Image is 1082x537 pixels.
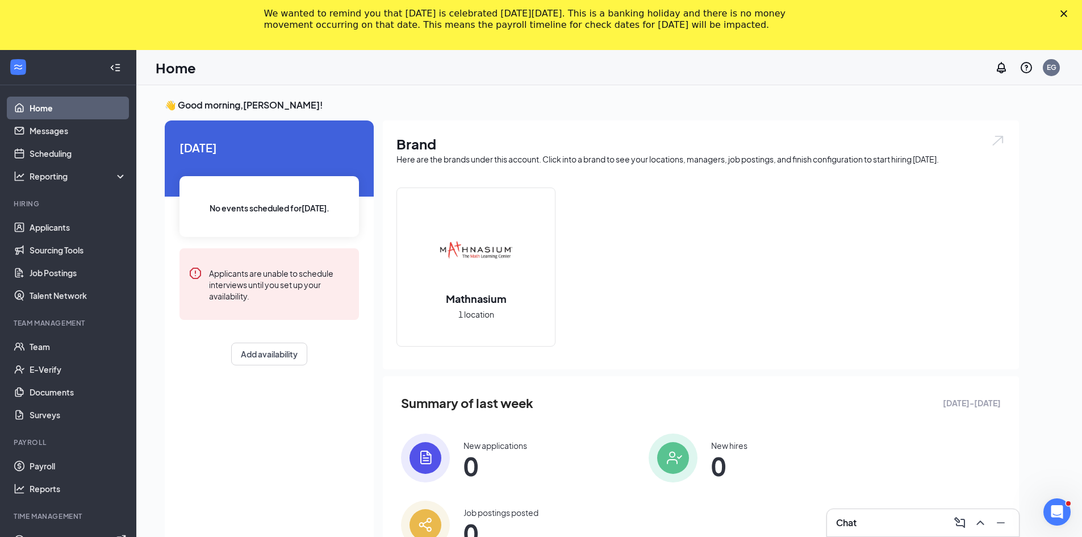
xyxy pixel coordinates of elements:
[231,343,307,365] button: Add availability
[30,335,127,358] a: Team
[14,438,124,447] div: Payroll
[30,97,127,119] a: Home
[30,284,127,307] a: Talent Network
[165,99,1019,111] h3: 👋 Good morning, [PERSON_NAME] !
[440,214,512,287] img: Mathnasium
[14,170,25,182] svg: Analysis
[30,119,127,142] a: Messages
[12,61,24,73] svg: WorkstreamLogo
[401,393,533,413] span: Summary of last week
[991,134,1005,147] img: open.6027fd2a22e1237b5b06.svg
[156,58,196,77] h1: Home
[463,440,527,451] div: New applications
[210,202,329,214] span: No events scheduled for [DATE] .
[992,514,1010,532] button: Minimize
[1043,498,1071,526] iframe: Intercom live chat
[30,477,127,500] a: Reports
[1060,10,1072,17] div: Close
[30,216,127,239] a: Applicants
[30,455,127,477] a: Payroll
[396,153,1005,165] div: Here are the brands under this account. Click into a brand to see your locations, managers, job p...
[711,440,747,451] div: New hires
[1047,63,1056,72] div: EG
[110,62,121,73] svg: Collapse
[264,8,800,31] div: We wanted to remind you that [DATE] is celebrated [DATE][DATE]. This is a banking holiday and the...
[463,456,527,476] span: 0
[953,516,967,530] svg: ComposeMessage
[14,199,124,209] div: Hiring
[396,134,1005,153] h1: Brand
[995,61,1008,74] svg: Notifications
[458,308,494,320] span: 1 location
[30,381,127,403] a: Documents
[401,434,450,482] img: icon
[971,514,989,532] button: ChevronUp
[14,318,124,328] div: Team Management
[30,239,127,261] a: Sourcing Tools
[179,139,359,156] span: [DATE]
[189,267,202,280] svg: Error
[30,142,127,165] a: Scheduling
[209,267,350,302] div: Applicants are unable to schedule interviews until you set up your availability.
[14,511,124,521] div: TIME MANAGEMENT
[974,516,987,530] svg: ChevronUp
[994,516,1008,530] svg: Minimize
[30,261,127,284] a: Job Postings
[836,517,857,529] h3: Chat
[30,170,127,182] div: Reporting
[711,456,747,476] span: 0
[30,358,127,381] a: E-Verify
[30,403,127,426] a: Surveys
[463,507,538,518] div: Job postings posted
[951,514,969,532] button: ComposeMessage
[435,292,518,306] h2: Mathnasium
[943,397,1001,409] span: [DATE] - [DATE]
[649,434,697,482] img: icon
[1020,61,1033,74] svg: QuestionInfo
